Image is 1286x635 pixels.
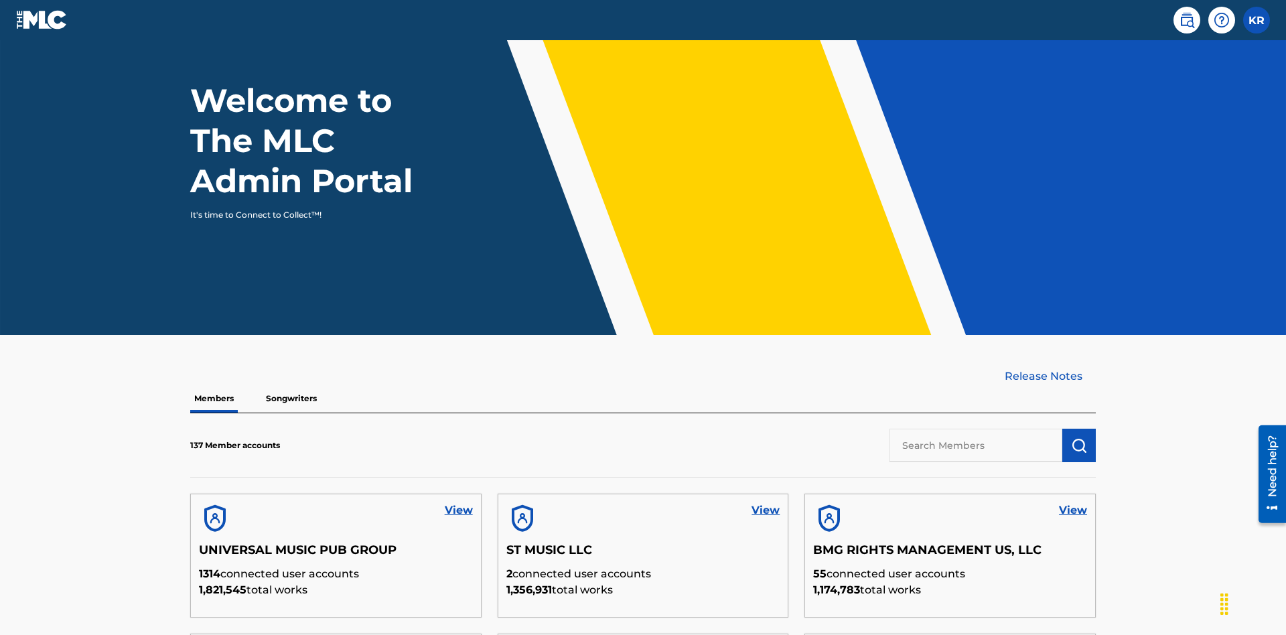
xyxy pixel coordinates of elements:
img: account [506,502,539,535]
span: 55 [813,567,827,580]
p: 137 Member accounts [190,439,280,451]
p: It's time to Connect to Collect™! [190,209,423,221]
iframe: Chat Widget [1219,571,1286,635]
img: MLC Logo [16,10,68,29]
div: User Menu [1243,7,1270,33]
img: account [813,502,845,535]
a: View [1059,502,1087,518]
p: Members [190,384,238,413]
h5: ST MUSIC LLC [506,543,780,566]
a: Public Search [1173,7,1200,33]
p: connected user accounts [199,566,473,582]
span: 1314 [199,567,220,580]
input: Search Members [889,429,1062,462]
p: total works [199,582,473,598]
span: 1,356,931 [506,583,552,596]
p: connected user accounts [506,566,780,582]
a: View [752,502,780,518]
a: View [445,502,473,518]
img: search [1179,12,1195,28]
h1: Welcome to The MLC Admin Portal [190,80,441,201]
span: 1,174,783 [813,583,860,596]
p: connected user accounts [813,566,1087,582]
a: Release Notes [1005,368,1096,384]
div: Help [1208,7,1235,33]
iframe: Resource Center [1248,420,1286,530]
p: total works [506,582,780,598]
span: 2 [506,567,512,580]
h5: UNIVERSAL MUSIC PUB GROUP [199,543,473,566]
p: Songwriters [262,384,321,413]
h5: BMG RIGHTS MANAGEMENT US, LLC [813,543,1087,566]
img: Search Works [1071,437,1087,453]
img: account [199,502,231,535]
span: 1,821,545 [199,583,246,596]
p: total works [813,582,1087,598]
img: help [1214,12,1230,28]
div: Drag [1214,584,1235,624]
